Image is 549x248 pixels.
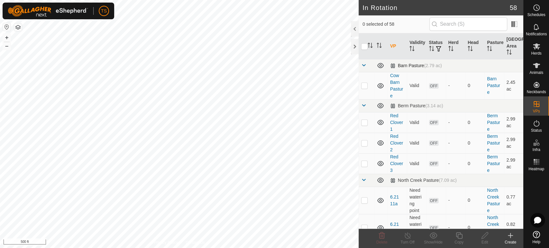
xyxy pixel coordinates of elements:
[526,32,547,36] span: Notifications
[465,153,484,174] td: 0
[529,71,543,75] span: Animals
[101,8,107,14] span: TS
[532,240,540,244] span: Help
[465,187,484,214] td: 0
[390,134,403,152] a: Red Clover 2
[487,76,500,95] a: Barn Pasture
[420,239,446,245] div: Show/Hide
[362,4,510,12] h2: In Rotation
[388,33,407,59] th: VP
[448,82,462,89] div: -
[484,33,504,59] th: Pasture
[504,33,523,59] th: [GEOGRAPHIC_DATA] Area
[429,140,439,146] span: OFF
[425,103,443,108] span: (3.14 ac)
[528,167,544,171] span: Heatmap
[487,113,500,132] a: Berm Pasture
[448,224,462,231] div: -
[407,153,426,174] td: Valid
[487,134,500,152] a: Berm Pasture
[498,239,523,245] div: Create
[532,148,540,152] span: Infra
[504,133,523,153] td: 2.99 ac
[390,103,443,109] div: Berm Pasture
[429,225,439,231] span: OFF
[465,133,484,153] td: 0
[504,153,523,174] td: 2.99 ac
[407,112,426,133] td: Valid
[409,47,415,52] p-sorticon: Activate to sort
[487,47,492,52] p-sorticon: Activate to sort
[448,197,462,204] div: -
[3,42,11,50] button: –
[533,109,540,113] span: VPs
[362,21,429,28] span: 0 selected of 58
[446,239,472,245] div: Copy
[368,44,373,49] p-sorticon: Activate to sort
[504,72,523,99] td: 2.45 ac
[390,178,457,183] div: North Creek Pasture
[524,228,549,246] a: Help
[487,215,500,240] a: North Creek Pasture
[448,140,462,146] div: -
[527,13,545,17] span: Schedules
[429,120,439,125] span: OFF
[510,3,517,13] span: 58
[407,187,426,214] td: Need watering point
[487,188,500,213] a: North Creek Pasture
[426,33,446,59] th: Status
[376,240,388,244] span: Delete
[377,44,382,49] p-sorticon: Activate to sort
[407,214,426,241] td: Need watering point
[507,50,512,56] p-sorticon: Activate to sort
[465,214,484,241] td: 0
[531,51,541,55] span: Herds
[429,17,507,31] input: Search (S)
[390,73,403,98] a: Cow Barn Pasture
[429,83,439,89] span: OFF
[465,33,484,59] th: Head
[526,90,546,94] span: Neckbands
[429,198,439,203] span: OFF
[448,119,462,126] div: -
[390,113,403,132] a: Red Clover 1
[8,5,88,17] img: Gallagher Logo
[407,72,426,99] td: Valid
[472,239,498,245] div: Edit
[531,128,542,132] span: Status
[429,161,439,166] span: OFF
[186,240,205,245] a: Contact Us
[390,154,403,173] a: Red Clover 3
[504,187,523,214] td: 0.77 ac
[448,47,453,52] p-sorticon: Activate to sort
[154,240,178,245] a: Privacy Policy
[487,154,500,173] a: Berm Pasture
[3,34,11,41] button: +
[390,194,399,206] a: 6.21 11a
[504,214,523,241] td: 0.82 ac
[465,112,484,133] td: 0
[465,72,484,99] td: 0
[407,33,426,59] th: Validity
[468,47,473,52] p-sorticon: Activate to sort
[424,63,442,68] span: (2.79 ac)
[390,63,442,68] div: Barn Pasture
[429,47,434,52] p-sorticon: Activate to sort
[446,33,465,59] th: Herd
[439,178,457,183] span: (7.09 ac)
[448,160,462,167] div: -
[3,23,11,31] button: Reset Map
[395,239,420,245] div: Turn Off
[407,133,426,153] td: Valid
[14,23,22,31] button: Map Layers
[390,222,399,234] a: 6.21 3p
[504,112,523,133] td: 2.99 ac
